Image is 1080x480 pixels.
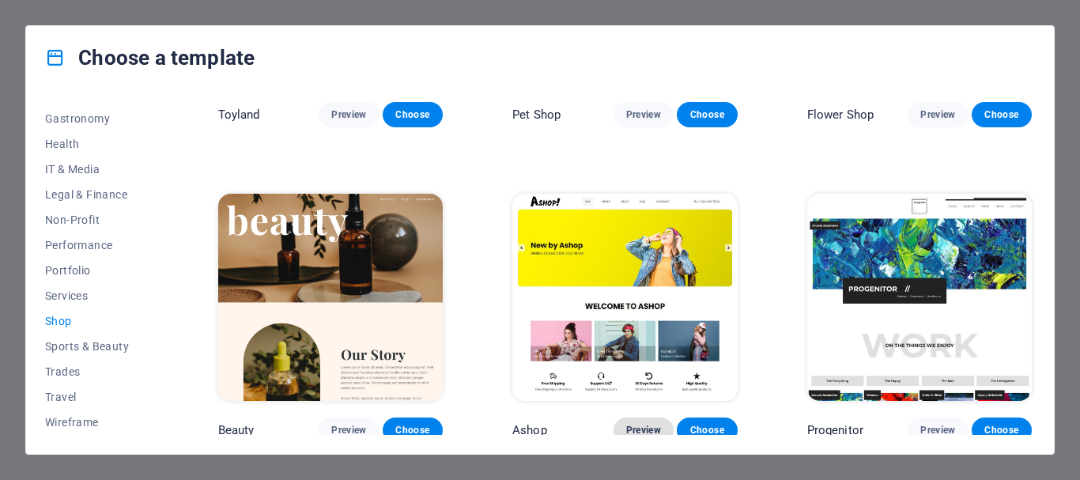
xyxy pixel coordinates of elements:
span: Services [45,289,149,302]
button: Shop [45,308,149,334]
button: Travel [45,384,149,410]
p: Flower Shop [807,107,874,123]
button: Health [45,131,149,157]
span: Choose [395,108,430,121]
span: Non-Profit [45,214,149,226]
button: Choose [677,418,737,443]
span: Choose [984,424,1019,437]
span: Trades [45,365,149,378]
span: Wireframe [45,416,149,429]
span: Choose [984,108,1019,121]
button: Choose [972,418,1032,443]
button: Choose [383,418,443,443]
button: Choose [383,102,443,127]
button: Preview [614,102,674,127]
p: Pet Shop [512,107,561,123]
button: Wireframe [45,410,149,435]
button: Preview [319,418,379,443]
button: Gastronomy [45,106,149,131]
h4: Choose a template [45,45,255,70]
span: Preview [920,424,955,437]
p: Progenitor [807,422,863,438]
button: Choose [972,102,1032,127]
button: Preview [908,418,968,443]
button: Trades [45,359,149,384]
span: Travel [45,391,149,403]
button: Choose [677,102,737,127]
span: Legal & Finance [45,188,149,201]
span: Portfolio [45,264,149,277]
span: Sports & Beauty [45,340,149,353]
button: Performance [45,232,149,258]
button: Legal & Finance [45,182,149,207]
span: Choose [689,108,724,121]
span: Choose [689,424,724,437]
span: Health [45,138,149,150]
button: IT & Media [45,157,149,182]
span: Preview [331,108,366,121]
p: Ashop [512,422,547,438]
span: Shop [45,315,149,327]
p: Toyland [218,107,260,123]
img: Progenitor [807,194,1032,401]
span: Preview [331,424,366,437]
button: Non-Profit [45,207,149,232]
button: Portfolio [45,258,149,283]
span: Preview [920,108,955,121]
button: Preview [908,102,968,127]
span: Preview [626,424,661,437]
button: Preview [319,102,379,127]
span: Preview [626,108,661,121]
span: Performance [45,239,149,251]
button: Preview [614,418,674,443]
p: Beauty [218,422,255,438]
button: Sports & Beauty [45,334,149,359]
span: IT & Media [45,163,149,176]
img: Beauty [218,194,443,401]
span: Choose [395,424,430,437]
button: Services [45,283,149,308]
span: Gastronomy [45,112,149,125]
img: Ashop [512,194,737,401]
